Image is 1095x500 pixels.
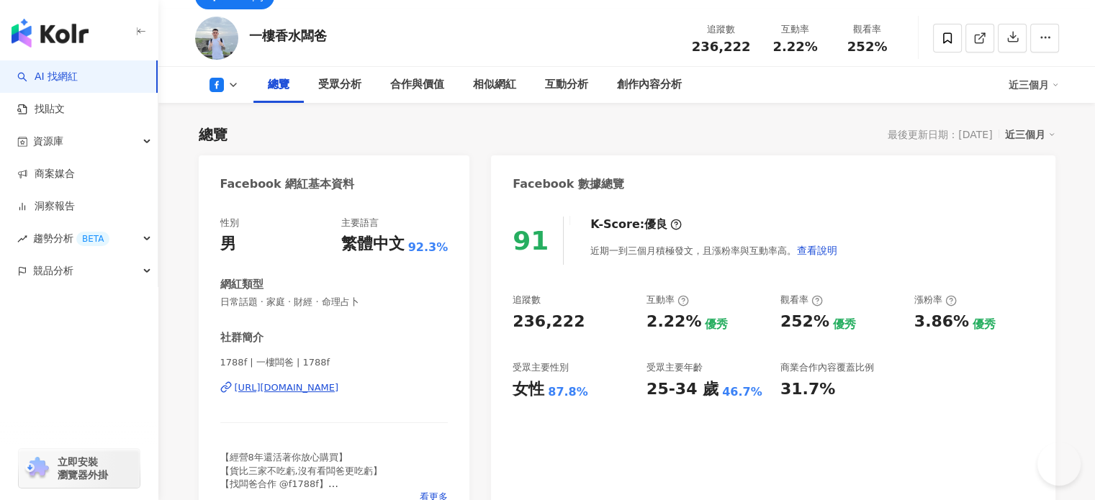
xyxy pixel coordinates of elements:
[220,330,263,345] div: 社群簡介
[692,22,751,37] div: 追蹤數
[840,22,895,37] div: 觀看率
[76,232,109,246] div: BETA
[513,378,544,401] div: 女性
[833,317,856,332] div: 優秀
[1009,73,1059,96] div: 近三個月
[780,311,829,333] div: 252%
[341,217,379,229] div: 主要語言
[646,311,701,333] div: 2.22%
[1037,442,1081,486] iframe: Help Scout Beacon - Open
[973,317,996,332] div: 優秀
[195,17,238,60] img: KOL Avatar
[772,40,817,54] span: 2.22%
[220,356,449,369] span: 1788f | 一樓闆爸 | 1788f
[235,381,339,394] div: [URL][DOMAIN_NAME]
[318,76,361,94] div: 受眾分析
[513,294,541,306] div: 追蹤數
[646,294,689,306] div: 互動率
[268,76,289,94] div: 總覽
[341,233,405,255] div: 繁體中文
[390,76,444,94] div: 合作與價值
[473,76,516,94] div: 相似網紅
[780,361,874,374] div: 商業合作內容覆蓋比例
[590,236,838,265] div: 近期一到三個月積極發文，且漲粉率與互動率高。
[590,217,682,232] div: K-Score :
[780,378,835,401] div: 31.7%
[220,233,236,255] div: 男
[847,40,888,54] span: 252%
[33,255,73,287] span: 競品分析
[705,317,728,332] div: 優秀
[513,226,549,255] div: 91
[914,311,969,333] div: 3.86%
[646,378,718,401] div: 25-34 歲
[797,245,837,256] span: 查看說明
[513,361,569,374] div: 受眾主要性別
[17,102,65,117] a: 找貼文
[646,361,703,374] div: 受眾主要年齡
[249,27,327,45] div: 一樓香水闆爸
[23,457,51,480] img: chrome extension
[722,384,762,400] div: 46.7%
[17,234,27,244] span: rise
[17,199,75,214] a: 洞察報告
[914,294,957,306] div: 漲粉率
[220,217,239,229] div: 性別
[199,124,227,145] div: 總覽
[33,125,63,158] span: 資源庫
[58,455,108,481] span: 立即安裝 瀏覽器外掛
[19,449,140,488] a: chrome extension立即安裝 瀏覽器外掛
[513,176,624,192] div: Facebook 數據總覽
[768,22,823,37] div: 互動率
[220,381,449,394] a: [URL][DOMAIN_NAME]
[513,311,585,333] div: 236,222
[17,70,78,84] a: searchAI 找網紅
[692,39,751,54] span: 236,222
[17,167,75,181] a: 商案媒合
[408,240,449,255] span: 92.3%
[220,176,355,192] div: Facebook 網紅基本資料
[796,236,838,265] button: 查看說明
[545,76,588,94] div: 互動分析
[220,277,263,292] div: 網紅類型
[12,19,89,47] img: logo
[33,222,109,255] span: 趨勢分析
[888,129,992,140] div: 最後更新日期：[DATE]
[548,384,588,400] div: 87.8%
[617,76,682,94] div: 創作內容分析
[780,294,823,306] div: 觀看率
[220,296,449,309] span: 日常話題 · 家庭 · 財經 · 命理占卜
[644,217,667,232] div: 優良
[1005,125,1055,144] div: 近三個月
